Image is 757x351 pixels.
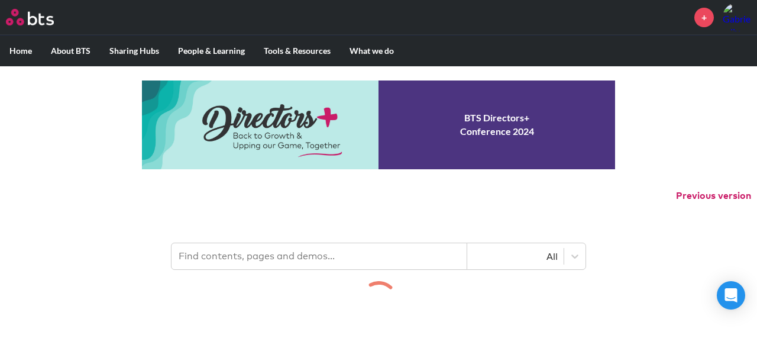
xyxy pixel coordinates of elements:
[254,36,340,66] label: Tools & Resources
[169,36,254,66] label: People & Learning
[473,250,558,263] div: All
[172,243,467,269] input: Find contents, pages and demos...
[723,3,751,31] a: Profile
[676,189,751,202] button: Previous version
[6,9,54,25] img: BTS Logo
[694,8,714,27] a: +
[6,9,76,25] a: Go home
[100,36,169,66] label: Sharing Hubs
[723,3,751,31] img: Gabriel Oliveira
[41,36,100,66] label: About BTS
[717,281,745,310] div: Open Intercom Messenger
[142,80,615,169] a: Conference 2024
[340,36,403,66] label: What we do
